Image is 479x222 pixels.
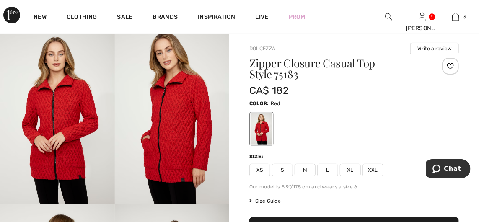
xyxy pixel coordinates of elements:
[295,164,316,176] span: M
[419,12,426,22] img: My Info
[249,58,424,80] h1: Zipper Closure Casual Top Style 75183
[67,13,97,22] a: Clothing
[117,13,132,22] a: Sale
[249,197,281,205] span: Size Guide
[249,183,459,191] div: Our model is 5'9"/175 cm and wears a size 6.
[249,46,275,52] a: Dolcezza
[249,101,269,106] span: Color:
[34,13,47,22] a: New
[463,13,466,21] span: 3
[439,12,472,22] a: 3
[426,159,471,180] iframe: Opens a widget where you can chat to one of our agents
[452,12,459,22] img: My Bag
[249,164,270,176] span: XS
[410,43,459,54] button: Write a review
[198,13,235,22] span: Inspiration
[256,13,269,21] a: Live
[115,33,230,204] img: Zipper Closure Casual Top Style 75183. 2
[317,164,338,176] span: L
[385,12,392,22] img: search the website
[251,113,272,145] div: Red
[362,164,383,176] span: XXL
[419,13,426,21] a: Sign In
[271,101,280,106] span: Red
[153,13,178,22] a: Brands
[289,13,306,21] a: Prom
[272,164,293,176] span: S
[406,24,438,33] div: [PERSON_NAME]
[340,164,361,176] span: XL
[249,85,289,96] span: CA$ 182
[3,7,20,23] img: 1ère Avenue
[249,153,265,160] div: Size:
